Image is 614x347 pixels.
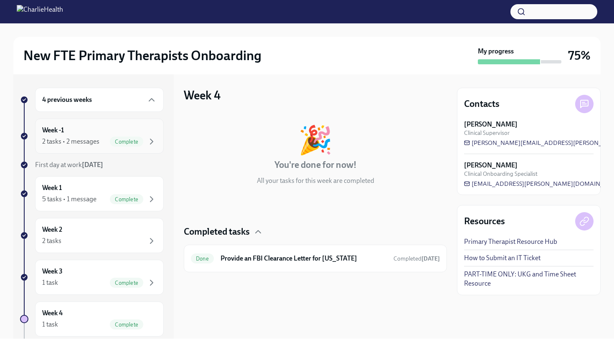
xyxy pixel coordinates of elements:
[35,88,164,112] div: 4 previous weeks
[393,255,440,263] span: September 22nd, 2025 19:23
[20,301,164,337] a: Week 41 taskComplete
[110,139,143,145] span: Complete
[464,215,505,228] h4: Resources
[42,236,61,246] div: 2 tasks
[35,161,103,169] span: First day at work
[257,176,374,185] p: All your tasks for this week are completed
[464,98,500,110] h4: Contacts
[20,176,164,211] a: Week 15 tasks • 1 messageComplete
[568,48,591,63] h3: 75%
[42,195,96,204] div: 5 tasks • 1 message
[20,218,164,253] a: Week 22 tasks
[393,255,440,262] span: Completed
[478,47,514,56] strong: My progress
[274,159,357,171] h4: You're done for now!
[464,237,557,246] a: Primary Therapist Resource Hub
[42,267,63,276] h6: Week 3
[42,126,64,135] h6: Week -1
[110,280,143,286] span: Complete
[20,119,164,154] a: Week -12 tasks • 2 messagesComplete
[42,309,63,318] h6: Week 4
[42,183,62,192] h6: Week 1
[421,255,440,262] strong: [DATE]
[298,126,332,154] div: 🎉
[184,88,221,103] h3: Week 4
[42,320,58,329] div: 1 task
[184,225,250,238] h4: Completed tasks
[464,170,538,178] span: Clinical Onboarding Specialist
[464,270,594,288] a: PART-TIME ONLY: UKG and Time Sheet Resource
[42,225,62,234] h6: Week 2
[464,161,518,170] strong: [PERSON_NAME]
[42,137,99,146] div: 2 tasks • 2 messages
[221,254,387,263] h6: Provide an FBI Clearance Letter for [US_STATE]
[17,5,63,18] img: CharlieHealth
[464,120,518,129] strong: [PERSON_NAME]
[42,278,58,287] div: 1 task
[191,256,214,262] span: Done
[191,252,440,265] a: DoneProvide an FBI Clearance Letter for [US_STATE]Completed[DATE]
[23,47,261,64] h2: New FTE Primary Therapists Onboarding
[464,129,510,137] span: Clinical Supervisor
[42,95,92,104] h6: 4 previous weeks
[20,160,164,170] a: First day at work[DATE]
[110,322,143,328] span: Complete
[20,260,164,295] a: Week 31 taskComplete
[184,225,447,238] div: Completed tasks
[110,196,143,203] span: Complete
[464,253,540,263] a: How to Submit an IT Ticket
[82,161,103,169] strong: [DATE]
